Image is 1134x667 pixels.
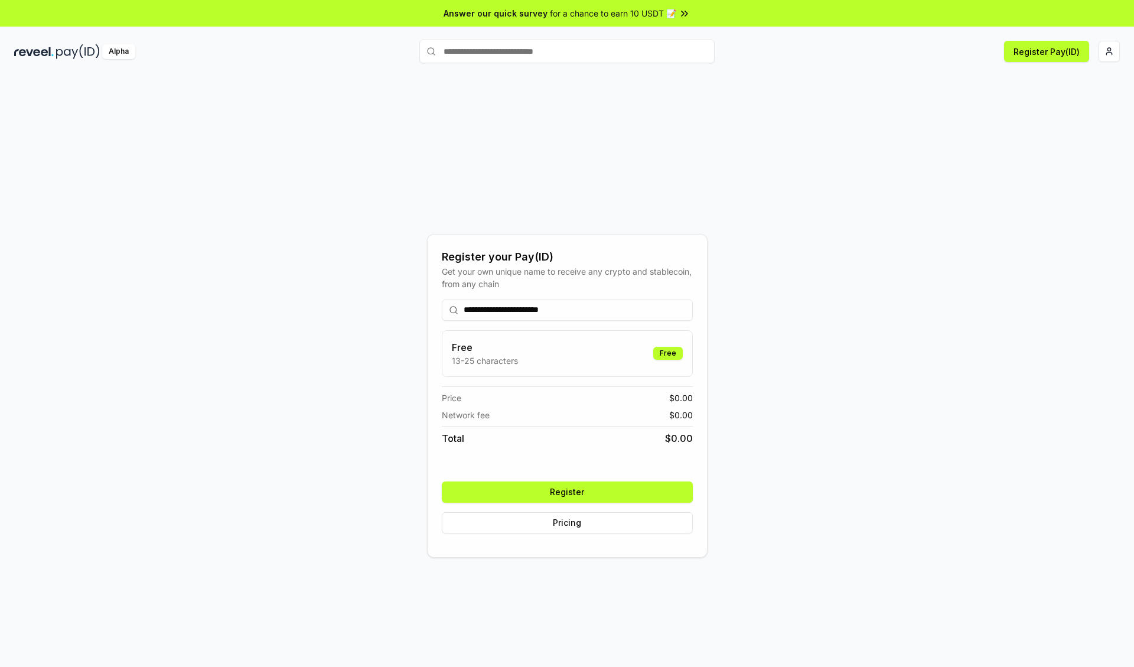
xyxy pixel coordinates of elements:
[442,265,693,290] div: Get your own unique name to receive any crypto and stablecoin, from any chain
[452,354,518,367] p: 13-25 characters
[653,347,683,360] div: Free
[102,44,135,59] div: Alpha
[442,512,693,533] button: Pricing
[444,7,548,19] span: Answer our quick survey
[669,409,693,421] span: $ 0.00
[442,249,693,265] div: Register your Pay(ID)
[442,392,461,404] span: Price
[56,44,100,59] img: pay_id
[550,7,676,19] span: for a chance to earn 10 USDT 📝
[452,340,518,354] h3: Free
[14,44,54,59] img: reveel_dark
[442,409,490,421] span: Network fee
[442,481,693,503] button: Register
[665,431,693,445] span: $ 0.00
[669,392,693,404] span: $ 0.00
[442,431,464,445] span: Total
[1004,41,1089,62] button: Register Pay(ID)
